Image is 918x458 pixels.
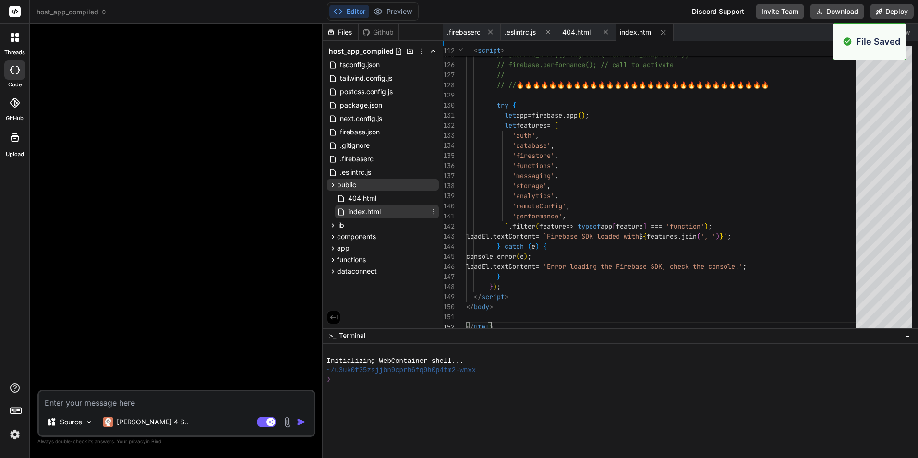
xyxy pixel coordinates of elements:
[337,243,350,253] span: app
[443,70,454,80] div: 127
[6,150,24,158] label: Upload
[512,131,535,140] span: 'auth'
[466,323,474,331] span: </
[60,417,82,427] p: Source
[339,72,393,84] span: tailwind.config.js
[474,302,489,311] span: body
[531,242,535,251] span: e
[443,121,454,131] div: 132
[512,151,555,160] span: 'firestore'
[493,282,497,291] span: )
[677,232,681,241] span: .
[555,151,558,160] span: ,
[555,121,558,130] span: [
[443,46,454,56] span: 112
[516,252,520,261] span: (
[616,222,643,230] span: feature
[724,232,727,241] span: `
[493,252,497,261] span: .
[347,206,382,217] span: index.html
[756,4,804,19] button: Invite Team
[905,331,910,340] span: −
[543,242,547,251] span: {
[117,417,188,427] p: [PERSON_NAME] 4 S..
[474,292,482,301] span: </
[443,191,454,201] div: 139
[443,100,454,110] div: 130
[810,4,864,19] button: Download
[339,331,365,340] span: Terminal
[708,222,712,230] span: ;
[512,101,516,109] span: {
[497,81,516,89] span: // //
[843,35,852,48] img: alert
[339,153,374,165] span: .firebaserc
[551,141,555,150] span: ,
[339,167,372,178] span: .eslintrc.js
[497,272,501,281] span: }
[493,262,535,271] span: textContent
[443,292,454,302] div: 149
[466,302,474,311] span: </
[578,222,601,230] span: typeof
[512,202,566,210] span: 'remoteConfig'
[512,222,535,230] span: filter
[543,232,639,241] span: `Firebase SDK loaded with
[578,111,581,120] span: (
[497,101,508,109] span: try
[443,161,454,171] div: 136
[489,302,493,311] span: >
[443,282,454,292] div: 148
[547,181,551,190] span: ,
[620,27,652,37] span: index.html
[651,222,662,230] span: ===
[482,292,505,301] span: script
[516,121,547,130] span: features
[497,71,505,79] span: //
[704,222,708,230] span: )
[369,5,416,18] button: Preview
[497,242,501,251] span: }
[7,426,23,443] img: settings
[474,46,478,55] span: <
[566,202,570,210] span: ,
[443,312,454,322] div: 151
[466,262,489,271] span: loadEl
[566,111,578,120] span: app
[716,232,720,241] span: )
[720,232,724,241] span: }
[337,180,356,190] span: public
[535,262,539,271] span: =
[520,252,524,261] span: e
[870,4,914,19] button: Deploy
[443,211,454,221] div: 141
[528,111,531,120] span: =
[103,417,113,427] img: Claude 4 Sonnet
[359,27,398,37] div: Github
[447,27,481,37] span: .firebaserc
[903,328,912,343] button: −
[686,4,750,19] div: Discord Support
[339,86,394,97] span: postcss.config.js
[474,323,489,331] span: html
[297,417,306,427] img: icon
[727,232,731,241] span: ;
[443,231,454,241] div: 143
[4,48,25,57] label: threads
[443,272,454,282] div: 147
[505,27,536,37] span: .eslintrc.js
[508,222,512,230] span: .
[327,357,464,366] span: Initializing WebContainer shell...
[647,232,677,241] span: features
[681,232,697,241] span: join
[643,222,647,230] span: ]
[339,140,371,151] span: .gitignore
[516,81,769,89] span: 🔥🔥🔥🔥🔥🔥🔥🔥🔥🔥🔥🔥🔥🔥🔥🔥🔥🔥🔥🔥🔥🔥🔥🔥🔥🔥🔥🔥🔥🔥🔥
[512,181,547,190] span: 'storage'
[505,242,524,251] span: catch
[585,111,589,120] span: ;
[329,5,369,18] button: Editor
[555,171,558,180] span: ,
[543,262,735,271] span: 'Error loading the Firebase SDK, check the console
[443,141,454,151] div: 134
